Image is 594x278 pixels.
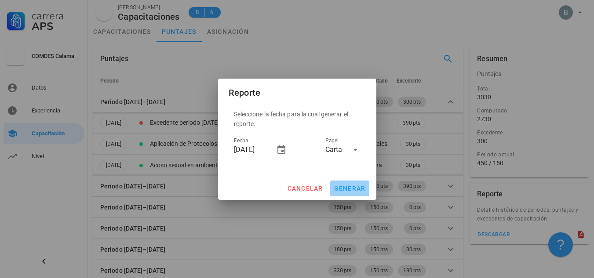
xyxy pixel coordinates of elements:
[229,86,261,100] div: Reporte
[330,181,369,196] button: generar
[234,109,361,129] p: Seleccione la fecha para la cual generar el reporte.
[234,137,248,144] label: Fecha
[325,137,339,144] label: Papel
[334,185,366,192] span: generar
[325,146,342,154] div: Carta
[287,185,323,192] span: cancelar
[283,181,326,196] button: cancelar
[325,143,361,157] div: PapelCarta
